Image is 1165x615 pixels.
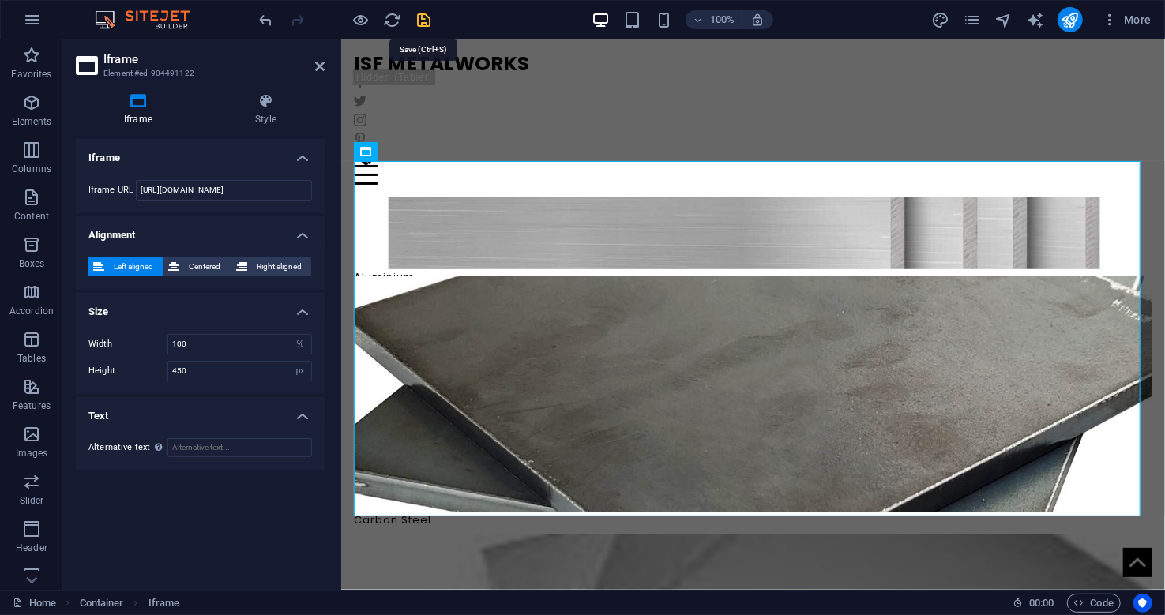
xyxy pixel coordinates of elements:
[91,10,209,29] img: Editor Logo
[257,10,276,29] button: undo
[1058,7,1083,32] button: publish
[415,10,434,29] button: save
[963,10,982,29] button: pages
[1061,11,1079,29] i: Publish
[80,594,124,613] span: Click to select. Double-click to edit
[88,257,163,276] button: Left aligned
[76,293,325,321] h4: Size
[931,11,949,29] i: Design (Ctrl+Alt+Y)
[384,11,402,29] i: Reload page
[88,366,167,375] label: Height
[76,216,325,245] h4: Alignment
[88,438,167,457] label: Alternative text
[103,66,293,81] h3: Element #ed-904491122
[207,93,325,126] h4: Style
[17,352,46,365] p: Tables
[76,139,325,167] h4: Iframe
[12,115,52,128] p: Elements
[16,542,47,554] p: Header
[257,11,276,29] i: Undo: Change iframe height (Ctrl+Z)
[994,10,1013,29] button: navigator
[80,594,180,613] nav: breadcrumb
[76,397,325,426] h4: Text
[1074,594,1114,613] span: Code
[383,10,402,29] button: reload
[76,93,207,126] h4: Iframe
[686,10,742,29] button: 100%
[1026,10,1045,29] button: text_generator
[88,186,136,194] label: Iframe URL
[12,163,51,175] p: Columns
[20,494,44,507] p: Slider
[1040,597,1043,609] span: :
[1013,594,1054,613] h6: Session time
[148,594,180,613] span: Click to select. Double-click to edit
[16,447,48,459] p: Images
[963,11,981,29] i: Pages (Ctrl+Alt+S)
[88,339,167,348] label: Width
[167,438,312,457] input: Alternative text...
[252,257,306,276] span: Right aligned
[750,13,765,27] i: On resize automatically adjust zoom level to fit chosen device.
[184,257,225,276] span: Centered
[1095,7,1158,32] button: More
[11,68,51,81] p: Favorites
[1102,12,1152,28] span: More
[994,11,1013,29] i: Navigator
[351,10,370,29] button: Click here to leave preview mode and continue editing
[9,305,54,317] p: Accordion
[13,594,56,613] a: Click to cancel selection. Double-click to open Pages
[931,10,950,29] button: design
[709,10,735,29] h6: 100%
[163,257,230,276] button: Centered
[109,257,158,276] span: Left aligned
[13,399,51,412] p: Features
[1026,11,1044,29] i: AI Writer
[103,52,325,66] h2: Iframe
[1067,594,1121,613] button: Code
[19,257,45,270] p: Boxes
[1029,594,1054,613] span: 00 00
[14,210,49,223] p: Content
[231,257,311,276] button: Right aligned
[1133,594,1152,613] button: Usercentrics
